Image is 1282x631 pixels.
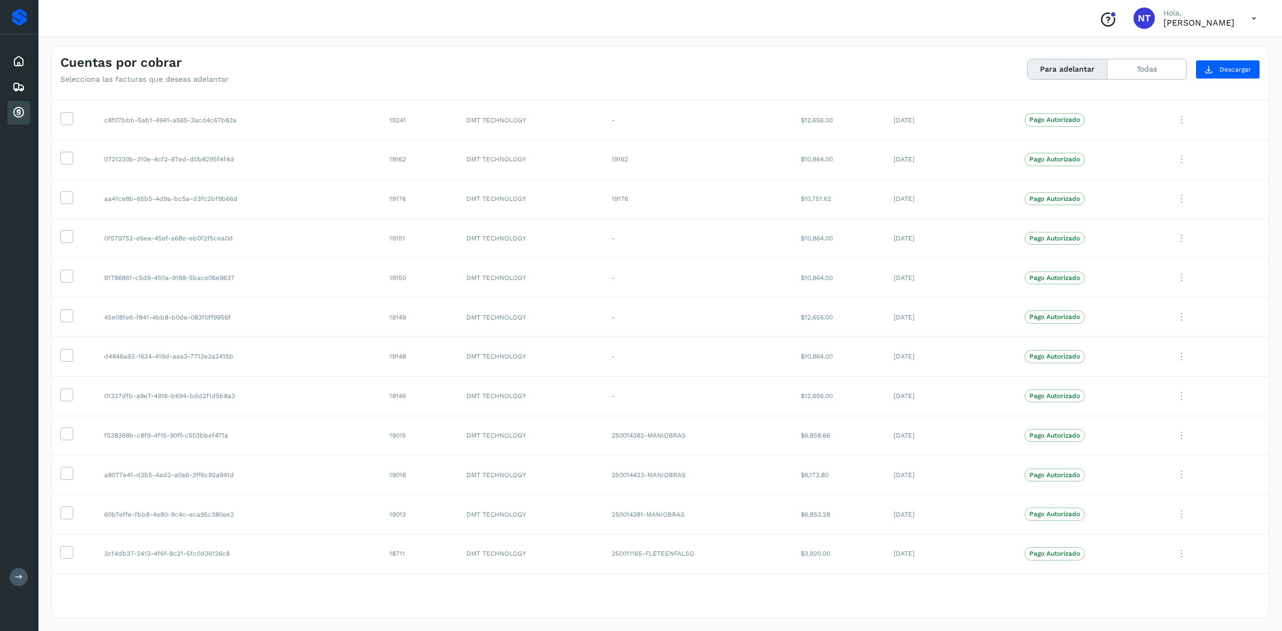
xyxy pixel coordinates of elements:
[1029,313,1080,321] p: Pago Autorizado
[1029,392,1080,400] p: Pago Autorizado
[60,75,229,84] p: Selecciona las facturas que deseas adelantar
[458,416,604,455] td: DMT TECHNOLOGY
[885,376,1015,416] td: [DATE]
[1029,510,1080,518] p: Pago Autorizado
[96,534,381,573] td: 3cf4db37-2413-4f6f-8c21-5fc0d36126c8
[458,534,604,573] td: DMT TECHNOLOGY
[885,534,1015,573] td: [DATE]
[792,179,885,219] td: $10,751.62
[381,416,458,455] td: 19015
[458,376,604,416] td: DMT TECHNOLOGY
[381,298,458,337] td: 19149
[603,337,792,376] td: -
[792,298,885,337] td: $12,656.00
[1195,60,1260,79] button: Descargar
[1029,471,1080,479] p: Pago Autorizado
[96,298,381,337] td: 45e08fe6-f841-4bb8-b0de-083f0ff9956f
[96,455,381,495] td: a8077e41-d3b5-4ad3-a0a6-3ff6c92a941d
[60,55,182,71] h4: Cuentas por cobrar
[458,455,604,495] td: DMT TECHNOLOGY
[381,139,458,179] td: 19162
[458,258,604,298] td: DMT TECHNOLOGY
[792,416,885,455] td: $6,858.66
[1029,155,1080,163] p: Pago Autorizado
[458,495,604,534] td: DMT TECHNOLOGY
[458,219,604,258] td: DMT TECHNOLOGY
[603,534,792,573] td: 250011165-FLETEENFALSO
[1029,195,1080,202] p: Pago Autorizado
[96,416,381,455] td: f538368b-c8f9-4f15-90ff-c503bbef471a
[885,100,1015,140] td: [DATE]
[381,100,458,140] td: 19241
[96,376,381,416] td: 01337dfb-a9e7-4916-b694-bdd2f1d5b8a3
[885,455,1015,495] td: [DATE]
[885,219,1015,258] td: [DATE]
[381,376,458,416] td: 19146
[792,455,885,495] td: $6,173.80
[96,139,381,179] td: 0721220b-310e-4cf2-97ed-d0b8295f4f4d
[381,179,458,219] td: 19176
[7,50,30,73] div: Inicio
[603,219,792,258] td: -
[603,376,792,416] td: -
[885,179,1015,219] td: [DATE]
[1107,59,1186,79] button: Todas
[1163,18,1234,28] p: Norberto Tula Tepo
[792,219,885,258] td: $10,864.00
[603,298,792,337] td: -
[458,337,604,376] td: DMT TECHNOLOGY
[96,337,381,376] td: d4846a93-1624-419d-aaa3-7713e2a2415b
[603,455,792,495] td: 250014423-MANIOBRAS
[885,258,1015,298] td: [DATE]
[885,337,1015,376] td: [DATE]
[7,101,30,124] div: Cuentas por cobrar
[1029,353,1080,360] p: Pago Autorizado
[885,298,1015,337] td: [DATE]
[96,495,381,534] td: 60b7effe-fbb8-4e80-9c4c-eca95c380ee2
[1029,432,1080,439] p: Pago Autorizado
[381,337,458,376] td: 19148
[603,258,792,298] td: -
[792,139,885,179] td: $10,864.00
[603,179,792,219] td: 19176
[792,534,885,573] td: $3,920.00
[1029,235,1080,242] p: Pago Autorizado
[603,495,792,534] td: 250014381-MANIOBRAS
[1029,550,1080,557] p: Pago Autorizado
[96,258,381,298] td: 91786861-c5d9-450a-9188-5bace06e9637
[458,100,604,140] td: DMT TECHNOLOGY
[96,100,381,140] td: c8f07bbb-5ab1-4941-a565-3acd4c67b83a
[1029,116,1080,123] p: Pago Autorizado
[792,337,885,376] td: $10,864.00
[381,534,458,573] td: 18711
[7,75,30,99] div: Embarques
[1163,9,1234,18] p: Hola,
[381,258,458,298] td: 19150
[458,298,604,337] td: DMT TECHNOLOGY
[1028,59,1107,79] button: Para adelantar
[792,376,885,416] td: $12,656.00
[381,219,458,258] td: 19151
[792,258,885,298] td: $10,864.00
[96,179,381,219] td: aa41ce8b-65b5-4d9a-bc5a-d3fc2bf9b66d
[792,495,885,534] td: $6,853.28
[603,139,792,179] td: 19162
[885,139,1015,179] td: [DATE]
[885,495,1015,534] td: [DATE]
[1029,274,1080,282] p: Pago Autorizado
[792,100,885,140] td: $12,656.00
[96,219,381,258] td: 0f579752-e6ea-45ef-a68e-eb0f2f5cea0d
[381,495,458,534] td: 19013
[381,455,458,495] td: 19018
[1220,65,1251,74] span: Descargar
[458,139,604,179] td: DMT TECHNOLOGY
[885,416,1015,455] td: [DATE]
[458,179,604,219] td: DMT TECHNOLOGY
[603,416,792,455] td: 250014382-MANIOBRAS
[603,100,792,140] td: -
